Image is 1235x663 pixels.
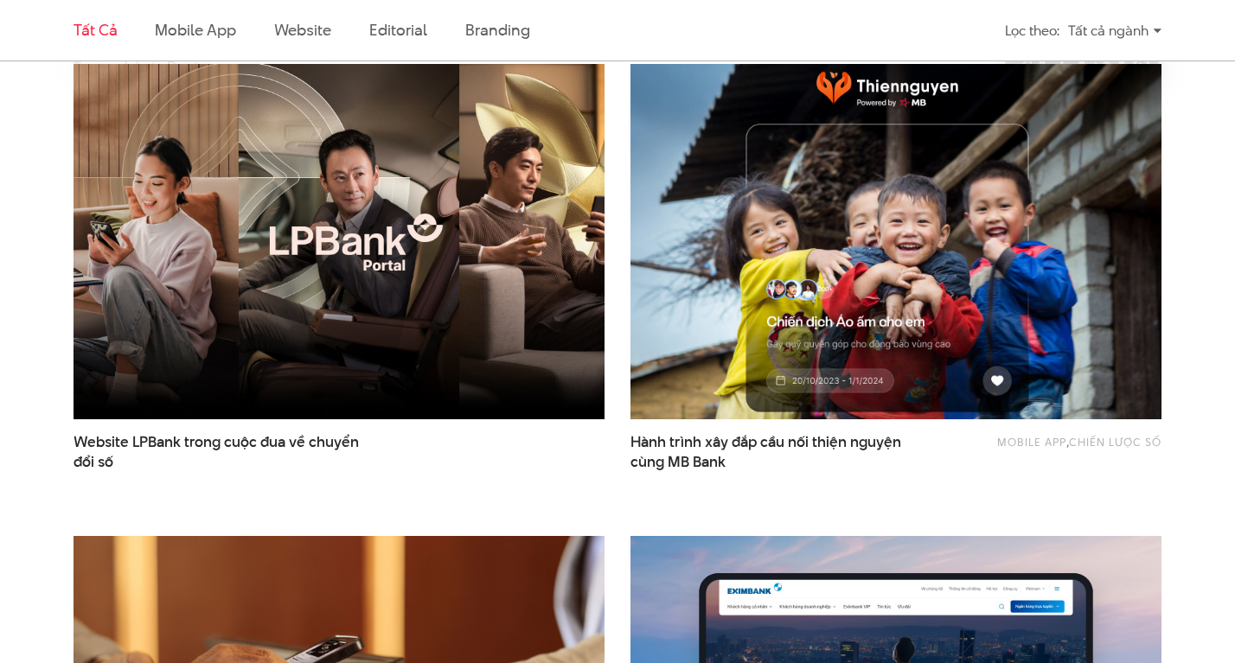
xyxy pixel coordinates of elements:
[949,432,1161,463] div: ,
[1068,16,1161,46] div: Tất cả ngành
[630,432,923,472] a: Hành trình xây đắp cầu nối thiện nguyệncùng MB Bank
[630,452,726,472] span: cùng MB Bank
[74,432,366,472] span: Website LPBank trong cuộc đua về chuyển
[74,432,366,472] a: Website LPBank trong cuộc đua về chuyểnđổi số
[1069,434,1161,449] a: Chiến lược số
[74,64,605,419] img: LPBank portal
[369,19,427,41] a: Editorial
[74,452,113,472] span: đổi số
[274,19,331,41] a: Website
[155,19,235,41] a: Mobile app
[997,434,1066,449] a: Mobile app
[1005,16,1059,46] div: Lọc theo:
[630,432,923,472] span: Hành trình xây đắp cầu nối thiện nguyện
[604,46,1187,437] img: thumb
[465,19,529,41] a: Branding
[74,19,117,41] a: Tất cả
